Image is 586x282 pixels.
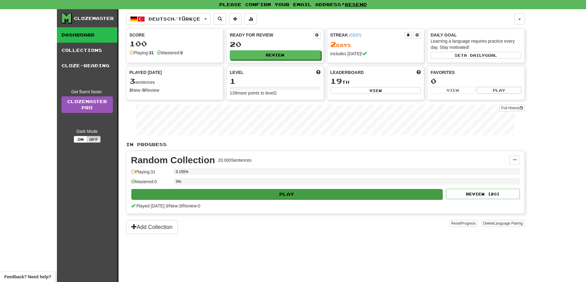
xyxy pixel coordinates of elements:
button: View [431,87,475,94]
div: Learning a language requires practice every day. Stay motivated! [431,38,521,50]
div: 139 more points to level 2 [230,90,321,96]
div: Daily Goal [431,32,521,38]
div: 20 [230,41,321,48]
span: 2 [330,40,336,48]
span: This week in points, UTC [417,69,421,75]
div: Ready for Review [230,32,313,38]
div: Playing: [130,50,154,56]
span: a daily [464,53,485,57]
div: Streak [330,32,405,38]
div: 20.000 Sentences [218,157,252,163]
button: Full History [499,105,524,111]
span: Played [DATE]: 3 [136,203,168,208]
span: Language Pairing [494,221,523,226]
span: New: 3 [169,203,181,208]
button: Search sentences [214,13,226,25]
a: (CEST) [349,33,361,37]
span: Level [230,69,244,75]
span: Played [DATE] [130,69,162,75]
div: Mastered: [157,50,183,56]
div: Random Collection [131,156,215,165]
strong: 0 [180,50,183,55]
span: Progress [461,221,476,226]
div: 100 [130,40,220,48]
button: DeleteLanguage Pairing [481,220,525,227]
button: Off [87,136,101,143]
button: Add sentence to collection [229,13,241,25]
p: In Progress [126,141,525,148]
button: Review [230,50,321,60]
span: 19 [330,77,342,85]
a: Dashboard [57,27,118,43]
div: Includes [DATE]! [330,51,421,57]
div: Mastered: 0 [131,179,171,189]
span: Leaderboard [330,69,364,75]
span: Open feedback widget [4,274,51,280]
button: Seta dailygoal [431,52,521,59]
div: New / Review [130,87,220,93]
div: sentences [130,77,220,85]
strong: 0 [143,88,145,93]
strong: 31 [149,50,154,55]
span: / [181,203,182,208]
span: 3 [130,77,135,85]
button: Add Collection [126,220,178,234]
div: Day s [330,41,421,48]
button: Play [477,87,521,94]
span: Score more points to level up [316,69,321,75]
button: Deutsch/Türkçe [126,13,211,25]
button: View [330,87,421,94]
div: Clozemaster [74,15,114,21]
button: More stats [245,13,257,25]
button: ResetProgress [449,220,477,227]
strong: 3 [130,88,132,93]
span: Review: 0 [182,203,200,208]
button: Play [131,189,443,199]
div: th [330,77,421,85]
a: Cloze-Reading [57,58,118,73]
div: Favorites [431,69,521,75]
button: Review (20) [446,189,520,199]
div: 1 [230,77,321,85]
span: / [168,203,169,208]
div: 0 [431,77,521,85]
div: Dark Mode [62,128,113,134]
a: Collections [57,43,118,58]
div: Playing: 31 [131,169,171,179]
button: On [74,136,87,143]
a: Resend [345,2,367,7]
a: ClozemasterPro [62,96,113,113]
div: Get fluent faster. [62,89,113,95]
span: Deutsch / Türkçe [149,16,200,21]
div: Score [130,32,220,38]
